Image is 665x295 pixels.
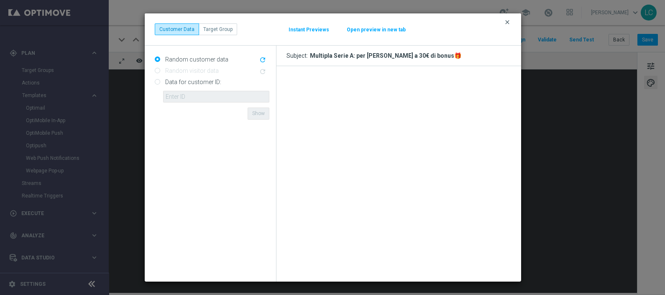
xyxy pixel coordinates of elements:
[155,23,237,35] div: ...
[259,56,266,64] i: refresh
[163,56,228,63] label: Random customer data
[163,67,219,74] label: Random visitor data
[258,55,269,65] button: refresh
[155,23,199,35] button: Customer Data
[504,18,513,26] button: clear
[163,91,269,103] input: Enter ID
[163,78,221,86] label: Data for customer ID:
[310,52,461,59] div: Multipla Serie A: per [PERSON_NAME] a 30€ di bonus🎁
[248,108,269,119] button: Show
[199,23,237,35] button: Target Group
[288,26,330,33] button: Instant Previews
[286,52,310,59] span: Subject:
[504,19,511,26] i: clear
[346,26,406,33] button: Open preview in new tab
